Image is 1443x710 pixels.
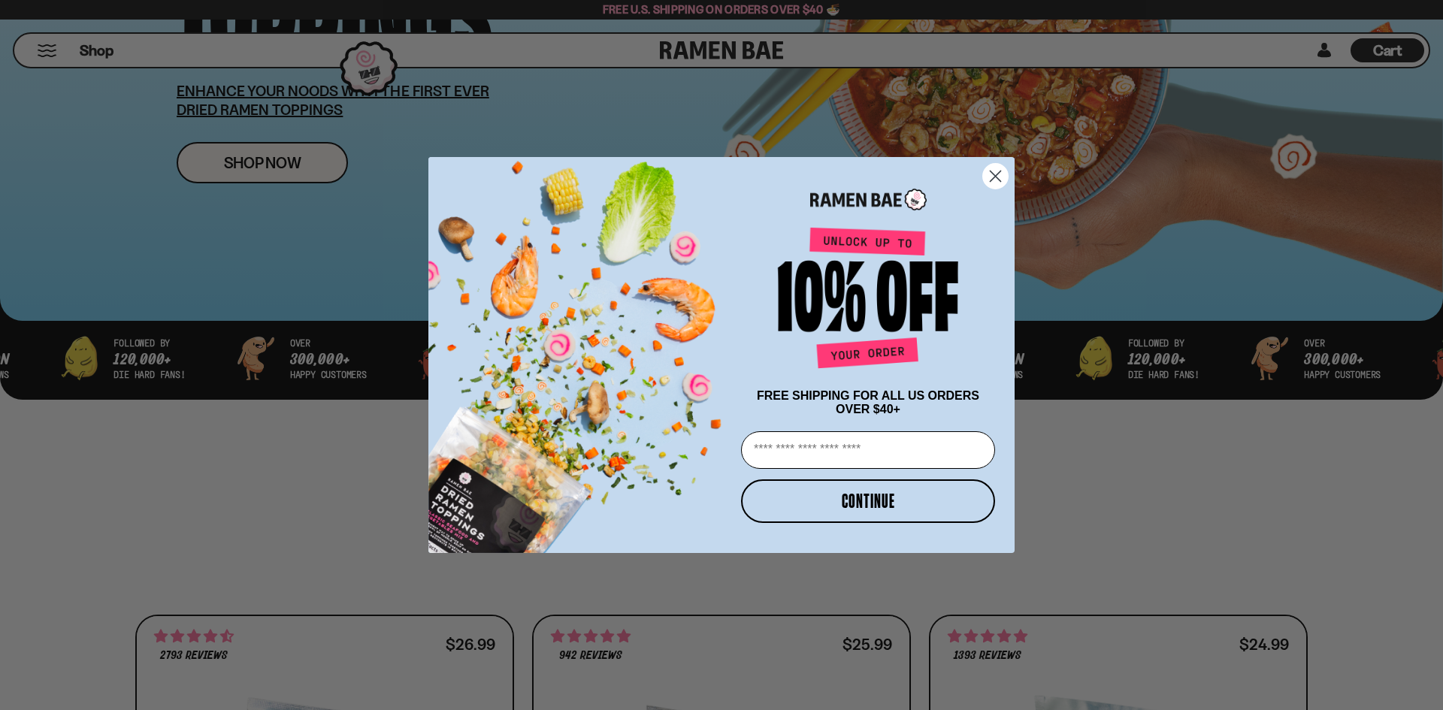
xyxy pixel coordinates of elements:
button: Close dialog [982,163,1009,189]
img: Ramen Bae Logo [810,187,927,212]
button: CONTINUE [741,479,995,523]
img: Unlock up to 10% off [774,227,962,374]
img: ce7035ce-2e49-461c-ae4b-8ade7372f32c.png [428,144,735,553]
span: FREE SHIPPING FOR ALL US ORDERS OVER $40+ [757,389,979,415]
